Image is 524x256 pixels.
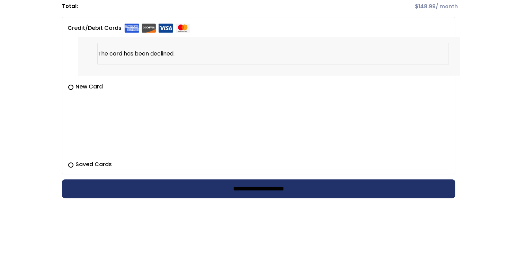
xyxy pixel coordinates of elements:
span: $ [415,3,418,10]
span: 148.99 [415,3,436,10]
iframe: Secure payment input frame [66,89,448,156]
img: Discover [141,24,156,33]
img: Visa [158,24,173,33]
li: The card has been declined. [97,43,449,65]
img: Mastercard [175,24,190,33]
label: Saved Cards [68,160,450,169]
img: Amex [124,24,139,33]
label: Credit/Debit Cards [68,23,190,34]
label: New Card [68,83,450,91]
